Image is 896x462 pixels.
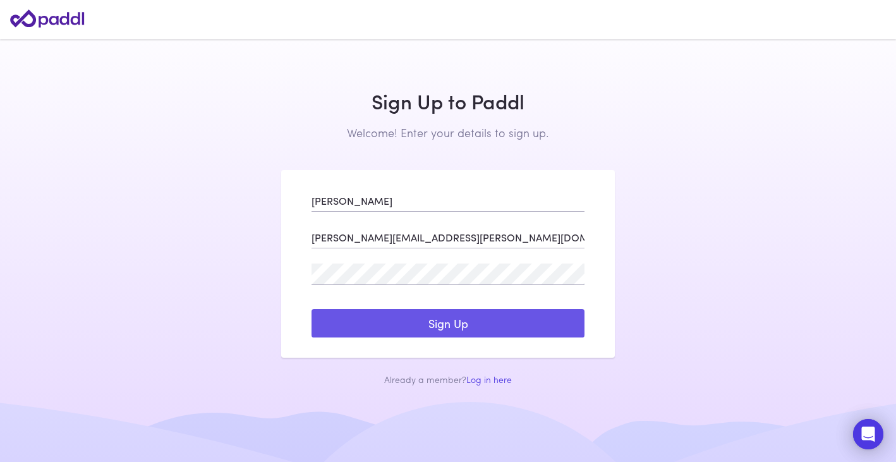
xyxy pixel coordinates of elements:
[312,190,584,212] input: Enter your Full Name
[281,89,615,113] h1: Sign Up to Paddl
[281,126,615,140] h2: Welcome! Enter your details to sign up.
[281,373,615,386] div: Already a member?
[312,227,584,248] input: Enter your Email
[312,309,584,338] button: Sign Up
[466,373,512,386] a: Log in here
[853,419,883,449] div: Open Intercom Messenger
